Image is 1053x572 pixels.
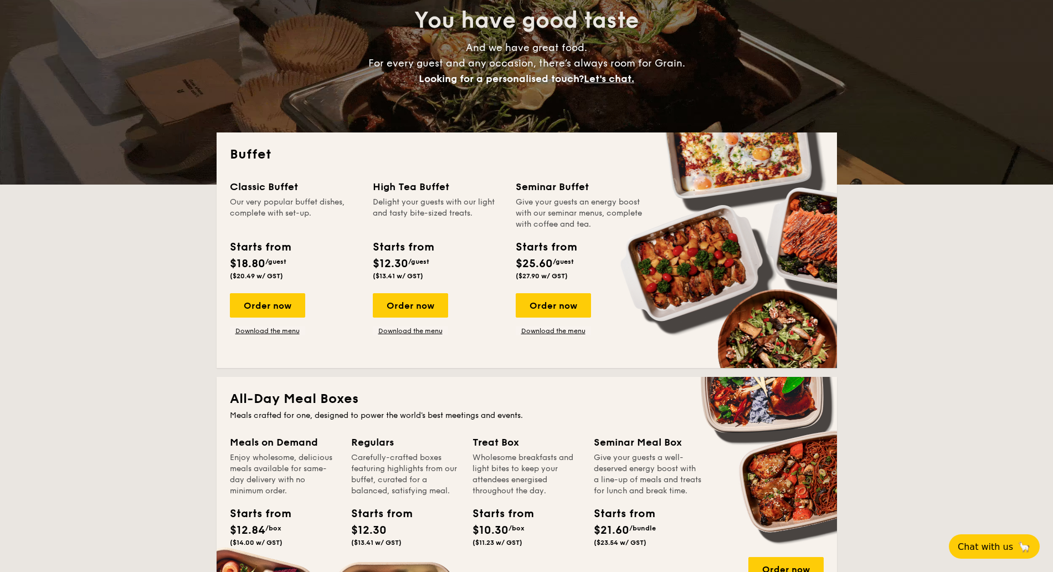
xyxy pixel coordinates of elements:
span: 🦙 [1018,540,1031,553]
div: Order now [373,293,448,318]
div: Starts from [230,239,290,256]
span: Let's chat. [584,73,634,85]
div: Seminar Meal Box [594,435,702,450]
div: Regulars [351,435,459,450]
span: $21.60 [594,524,629,537]
div: Meals on Demand [230,435,338,450]
span: ($13.41 w/ GST) [351,539,402,547]
span: ($23.54 w/ GST) [594,539,646,547]
a: Download the menu [230,326,305,335]
div: Meals crafted for one, designed to power the world's best meetings and events. [230,410,824,421]
span: /guest [408,258,429,265]
div: Give your guests an energy boost with our seminar menus, complete with coffee and tea. [516,197,645,230]
h2: Buffet [230,146,824,164]
a: Download the menu [373,326,448,335]
div: Seminar Buffet [516,179,645,195]
div: Starts from [594,505,644,522]
span: /guest [265,258,286,265]
div: Carefully-crafted boxes featuring highlights from our buffet, curated for a balanced, satisfying ... [351,452,459,497]
div: Starts from [472,505,522,522]
div: Order now [516,293,591,318]
div: Wholesome breakfasts and light bites to keep your attendees energised throughout the day. [472,452,581,497]
button: Chat with us🦙 [949,534,1040,559]
div: Order now [230,293,305,318]
span: /box [265,524,281,532]
span: $25.60 [516,257,553,270]
div: Starts from [516,239,576,256]
div: Enjoy wholesome, delicious meals available for same-day delivery with no minimum order. [230,452,338,497]
div: Classic Buffet [230,179,359,195]
span: /bundle [629,524,656,532]
span: ($27.90 w/ GST) [516,272,568,280]
span: /guest [553,258,574,265]
div: Treat Box [472,435,581,450]
div: Starts from [351,505,401,522]
div: Delight your guests with our light and tasty bite-sized treats. [373,197,502,230]
span: $12.30 [373,257,408,270]
div: Starts from [373,239,433,256]
a: Download the menu [516,326,591,335]
div: Give your guests a well-deserved energy boost with a line-up of meals and treats for lunch and br... [594,452,702,497]
span: Chat with us [958,542,1013,552]
div: Starts from [230,505,280,522]
span: ($13.41 w/ GST) [373,272,423,280]
span: /box [508,524,525,532]
span: $10.30 [472,524,508,537]
span: ($20.49 w/ GST) [230,272,283,280]
span: And we have great food. For every guest and any occasion, there’s always room for Grain. [368,42,685,85]
span: You have good taste [414,7,639,34]
span: $12.30 [351,524,387,537]
h2: All-Day Meal Boxes [230,390,824,408]
div: Our very popular buffet dishes, complete with set-up. [230,197,359,230]
div: High Tea Buffet [373,179,502,195]
span: ($11.23 w/ GST) [472,539,522,547]
span: $12.84 [230,524,265,537]
span: Looking for a personalised touch? [419,73,584,85]
span: ($14.00 w/ GST) [230,539,282,547]
span: $18.80 [230,257,265,270]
